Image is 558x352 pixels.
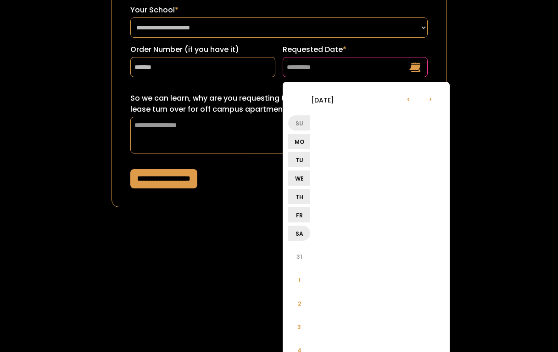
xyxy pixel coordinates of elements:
[283,44,428,55] label: Requested Date
[288,152,310,167] li: Tu
[288,292,310,314] li: 2
[419,87,441,109] li: ›
[397,87,419,109] li: ‹
[288,207,310,222] li: Fr
[288,245,310,267] li: 31
[288,170,310,186] li: We
[288,189,310,204] li: Th
[288,115,310,131] li: Su
[130,5,428,16] label: Your School
[288,226,310,241] li: Sa
[288,134,310,149] li: Mo
[130,44,275,55] label: Order Number (if you have it)
[288,89,357,111] li: [DATE]
[130,93,428,115] label: So we can learn, why are you requesting this date? (ex: sorority recruitment, lease turn over for...
[288,316,310,338] li: 3
[288,269,310,291] li: 1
